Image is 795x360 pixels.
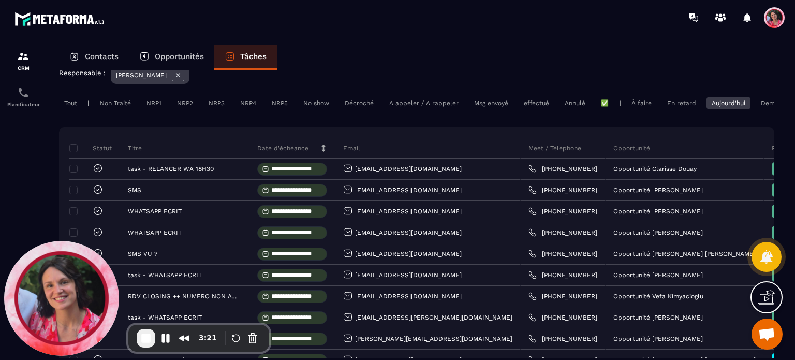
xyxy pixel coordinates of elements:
p: Opportunité [PERSON_NAME] [613,271,703,279]
p: task - WHATSAPP ECRIT [128,314,202,321]
a: formationformationCRM [3,42,44,79]
div: En retard [662,97,701,109]
div: Demain [756,97,789,109]
a: [PHONE_NUMBER] [528,271,597,279]
div: À faire [626,97,657,109]
div: NRP3 [203,97,230,109]
div: NRP1 [141,97,167,109]
p: Responsable : [59,69,106,77]
div: Msg envoyé [469,97,513,109]
p: Tâches [240,52,267,61]
p: RDV CLOSING ++ NUMERO NON ATTRIBUE [128,293,239,300]
p: Opportunités [155,52,204,61]
div: NRP5 [267,97,293,109]
a: [PHONE_NUMBER] [528,165,597,173]
p: Opportunité [PERSON_NAME] [613,186,703,194]
p: | [87,99,90,107]
div: ✅ [596,97,614,109]
p: WHATSAPP ECRIT [128,208,182,215]
a: [PHONE_NUMBER] [528,313,597,322]
p: Opportunité [PERSON_NAME] [PERSON_NAME] [613,250,756,257]
p: Opportunité [PERSON_NAME] [613,229,703,236]
p: WHATSAPP ECRIT [128,229,182,236]
p: SMS VU ? [128,250,158,257]
div: Décroché [340,97,379,109]
a: [PHONE_NUMBER] [528,292,597,300]
p: task - WHATSAPP ECRIT [128,271,202,279]
div: Tout [59,97,82,109]
p: Opportunité [PERSON_NAME] [613,208,703,215]
p: Opportunité Clarisse Douay [613,165,697,172]
div: Ouvrir le chat [752,319,783,350]
p: A T ELLE REP SMS ? ou [GEOGRAPHIC_DATA]? EMAIL [128,335,239,342]
p: | [619,99,621,107]
p: Opportunité [613,144,650,152]
p: Titre [128,144,142,152]
div: Non Traité [95,97,136,109]
p: Statut [72,144,112,152]
div: NRP4 [235,97,261,109]
a: schedulerschedulerPlanificateur [3,79,44,115]
p: [PERSON_NAME] [116,71,167,79]
img: formation [17,50,30,63]
p: Date d’échéance [257,144,308,152]
img: scheduler [17,87,30,99]
a: Contacts [59,45,129,70]
p: Phase [772,144,789,152]
p: Opportunité Vefa Kimyacioglu [613,293,703,300]
a: [PHONE_NUMBER] [528,207,597,215]
p: Contacts [85,52,119,61]
p: Meet / Téléphone [528,144,581,152]
p: SMS [128,186,141,194]
a: Tâches [214,45,277,70]
div: Annulé [560,97,591,109]
a: Opportunités [129,45,214,70]
p: Opportunité [PERSON_NAME] [613,314,703,321]
p: task - RELANCER WA 18H30 [128,165,214,172]
a: [PHONE_NUMBER] [528,186,597,194]
div: NRP2 [172,97,198,109]
a: [PHONE_NUMBER] [528,335,597,343]
a: [PHONE_NUMBER] [528,250,597,258]
p: Planificateur [3,102,44,107]
img: logo [14,9,108,28]
div: Aujourd'hui [706,97,750,109]
a: [PHONE_NUMBER] [528,228,597,237]
div: No show [298,97,334,109]
p: CRM [3,65,44,71]
p: Email [343,144,360,152]
p: Opportunité [PERSON_NAME] [613,335,703,342]
div: A appeler / A rappeler [384,97,464,109]
div: effectué [519,97,554,109]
